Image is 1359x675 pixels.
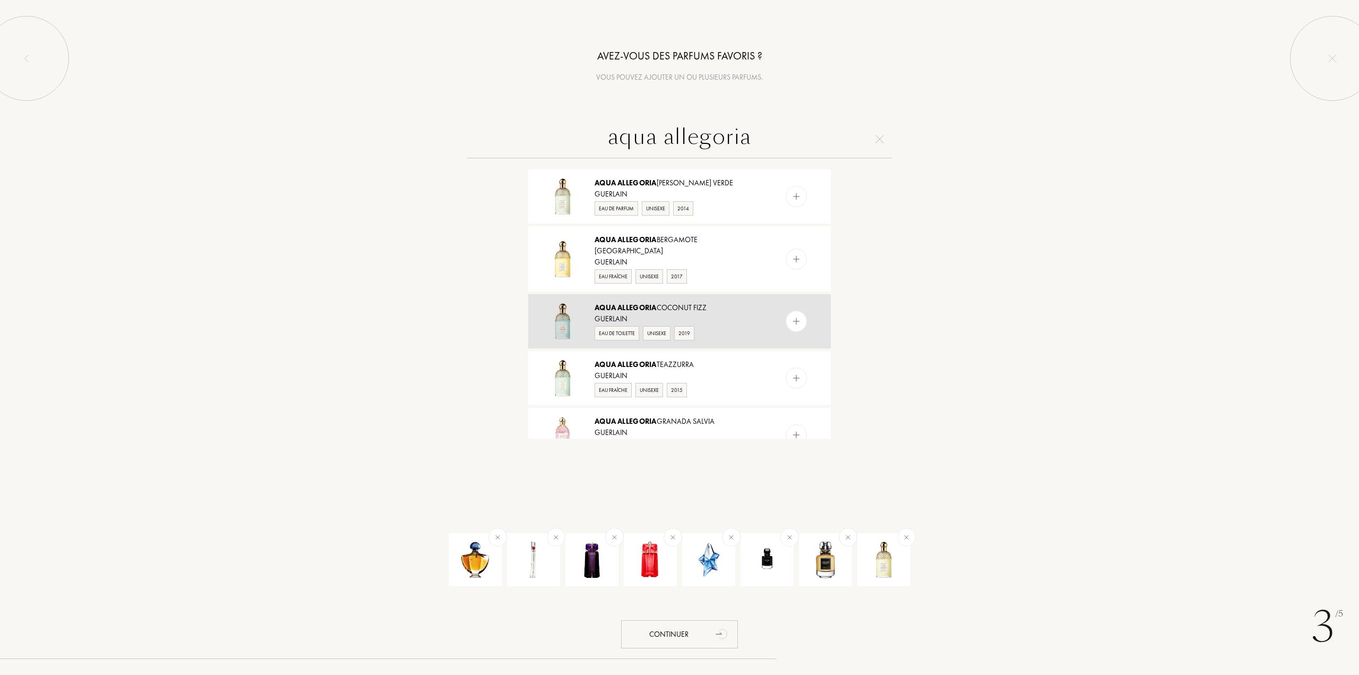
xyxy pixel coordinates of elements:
div: Continuer [621,620,738,648]
div: Granada Salvia [595,416,763,427]
span: Allegoria [617,416,657,426]
div: Guerlain [595,370,763,381]
div: Guerlain [595,427,763,438]
div: [PERSON_NAME] Verde [595,177,763,189]
img: Shalimar [457,541,494,578]
img: add_pf.svg [608,531,621,543]
img: add_pf.svg [784,531,796,543]
div: Unisexe [635,269,663,284]
div: Eau Fraîche [595,269,632,284]
div: 3 [1312,595,1343,659]
div: Unisexe [643,326,670,340]
img: L'Interdit Absolu [749,541,786,578]
div: Eau de Toilette [595,326,639,340]
div: Teazzurra [595,359,763,370]
div: Guerlain [595,189,763,200]
div: Coconut Fizz [595,302,763,313]
img: Aqua Allegoria Herba Fresca [865,541,902,578]
div: animation [712,623,733,644]
div: 2019 [674,326,694,340]
img: left_onboard.svg [22,54,31,63]
div: Eau Fraîche [595,383,632,397]
div: Bergamote [GEOGRAPHIC_DATA] [595,234,763,257]
img: add_pf.svg [900,531,913,543]
img: add_pf.svg [492,531,504,543]
input: Rechercher un parfum [467,120,892,158]
img: add_pf.svg [667,531,679,543]
img: Aqua Allegoria Limon Verde [544,178,581,215]
div: 2015 [667,383,687,397]
img: quit_onboard.svg [1328,54,1337,63]
div: Unisexe [642,201,669,216]
img: Aqua Allegoria Granada Salvia [544,416,581,454]
span: Aqua [595,303,616,312]
img: Angel [690,541,727,578]
img: Aqua Allegoria Bergamote Calabria [544,241,581,278]
img: cross.svg [875,135,884,143]
img: L'Interdit Tubéreuse Noire [807,541,844,578]
span: Allegoria [617,235,657,244]
span: Allegoria [617,178,657,187]
img: add_pf.svg [792,317,802,327]
img: add_pf.svg [792,430,802,440]
span: Aqua [595,416,616,426]
span: Aqua [595,178,616,187]
div: 2017 [667,269,687,284]
img: Aqua Allegoria Coconut Fizz [544,303,581,340]
img: Aqua Allegoria Teazzurra [544,360,581,397]
span: Allegoria [617,360,657,369]
div: 2014 [673,201,693,216]
img: Alien Fusion [632,541,669,578]
div: Eau de Parfum [595,201,638,216]
div: Guerlain [595,257,763,268]
div: Unisexe [635,383,663,397]
span: Aqua [595,360,616,369]
img: add_pf.svg [842,531,854,543]
img: add_pf.svg [792,373,802,383]
span: Allegoria [617,303,657,312]
span: /5 [1335,608,1343,620]
img: Flower by Kenzo [515,541,552,578]
div: Guerlain [595,313,763,324]
img: add_pf.svg [550,531,562,543]
img: add_pf.svg [725,531,737,543]
img: Alien [573,541,610,578]
img: add_pf.svg [792,192,802,202]
span: Aqua [595,235,616,244]
img: add_pf.svg [792,254,802,264]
